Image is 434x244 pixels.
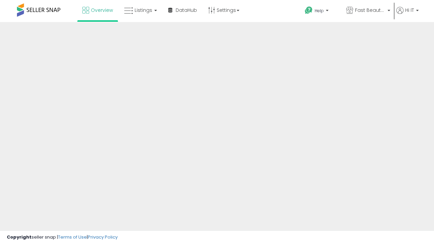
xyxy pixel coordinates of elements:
[58,234,87,240] a: Terms of Use
[304,6,313,15] i: Get Help
[315,8,324,14] span: Help
[405,7,414,14] span: Hi IT
[299,1,340,22] a: Help
[396,7,419,22] a: Hi IT
[176,7,197,14] span: DataHub
[88,234,118,240] a: Privacy Policy
[135,7,152,14] span: Listings
[355,7,386,14] span: Fast Beauty ([GEOGRAPHIC_DATA])
[7,234,32,240] strong: Copyright
[7,234,118,241] div: seller snap | |
[91,7,113,14] span: Overview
